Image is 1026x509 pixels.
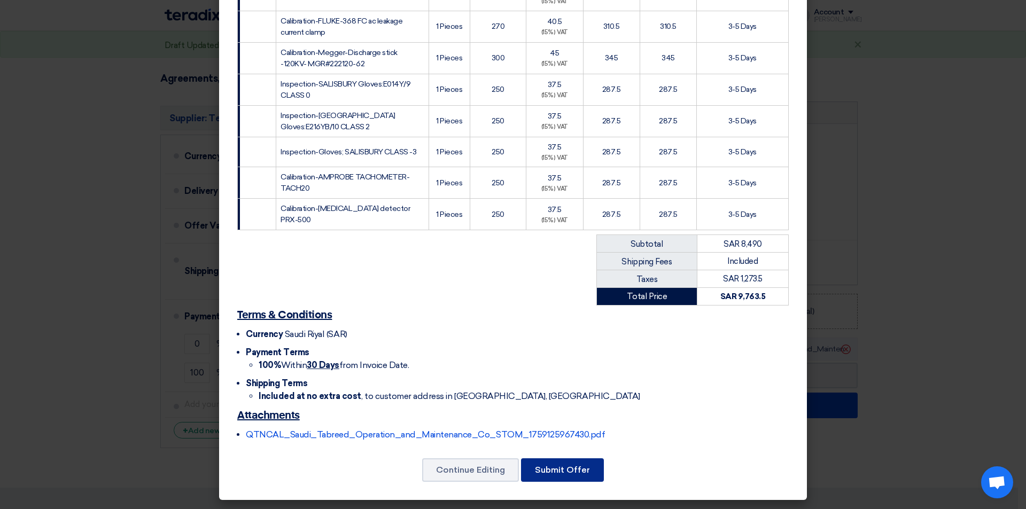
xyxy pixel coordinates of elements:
font: (15%) VAT [541,185,568,192]
font: (15%) VAT [541,123,568,130]
font: 100% [259,360,281,370]
font: 37.5 [548,80,562,89]
font: SAR 8,490 [724,239,762,249]
font: Inspection-Gloves; SALISBURY CLASS -3 [281,147,416,156]
font: SAR 9,763.5 [720,292,766,301]
font: 250 [492,147,504,156]
button: Continue Editing [422,458,519,482]
font: Included [727,256,758,266]
font: 287.5 [659,178,678,187]
font: Currency [246,329,283,339]
font: 30 Days [307,360,339,370]
font: 40.5 [547,17,562,26]
font: SAR 1,273.5 [723,274,763,284]
font: 345 [605,53,618,62]
font: (15%) VAT [541,29,568,36]
font: 37.5 [548,143,562,152]
font: 1 Pieces [436,116,462,126]
font: 250 [492,85,504,94]
font: 1 Pieces [436,210,462,219]
font: 287.5 [602,178,621,187]
font: , to customer address in [GEOGRAPHIC_DATA], [GEOGRAPHIC_DATA] [361,391,640,401]
font: 37.5 [548,205,562,214]
font: Shipping Fees [621,257,672,267]
font: Continue Editing [436,465,505,475]
font: Taxes [636,274,658,284]
font: Calibration-[MEDICAL_DATA] detector PRX-500 [281,204,410,224]
font: Calibration-Megger-Discharge stick -120KV- MGR#222120-62 [281,48,398,68]
font: 37.5 [548,174,562,183]
font: Inspection-[GEOGRAPHIC_DATA] Gloves:E216YB/10 CLASS 2 [281,111,395,131]
font: Included at no extra cost [259,391,361,401]
font: Shipping Terms [246,378,307,388]
font: 1 Pieces [436,147,462,156]
font: 1 Pieces [436,22,462,31]
font: 1 Pieces [436,53,462,62]
font: (15%) VAT [541,154,568,161]
font: Terms & Conditions [237,310,332,320]
font: 3-5 Days [728,53,757,62]
font: 45 [550,49,559,58]
font: (15%) VAT [541,92,568,99]
font: 1 Pieces [436,178,462,187]
font: 3-5 Days [728,178,757,187]
font: Attachments [237,410,300,421]
font: 3-5 Days [728,147,757,156]
font: Subtotal [631,239,663,249]
font: 287.5 [602,116,621,126]
font: 3-5 Days [728,22,757,31]
font: 287.5 [659,116,678,126]
font: 287.5 [659,85,678,94]
font: Payment Terms [246,347,309,357]
font: 3-5 Days [728,210,757,219]
font: 300 [492,53,505,62]
font: Total Price [627,292,667,301]
font: 287.5 [659,210,678,219]
font: Inspection-SALISBURY Gloves:E014Y/9 CLASS 0 [281,80,410,100]
font: Submit Offer [535,465,590,475]
font: 287.5 [602,85,621,94]
font: 345 [662,53,675,62]
font: (15%) VAT [541,60,568,67]
font: 37.5 [548,112,562,121]
font: 3-5 Days [728,116,757,126]
a: QTNCAL_Saudi_Tabreed_Operation_and_Maintenance_Co_STOM_1759125967430.pdf [246,429,605,440]
font: Calibration-FLUKE-368 FC ac leakage current clamp [281,17,402,37]
font: 287.5 [602,210,621,219]
div: Open chat [981,466,1013,498]
font: 3-5 Days [728,85,757,94]
font: 250 [492,178,504,187]
font: 270 [492,22,505,31]
font: 250 [492,210,504,219]
font: 310.5 [603,22,620,31]
font: Calibration-AMPROBE TACHOMETER-TACH20 [281,173,409,193]
font: 1 Pieces [436,85,462,94]
font: 287.5 [602,147,621,156]
font: 287.5 [659,147,678,156]
font: (15%) VAT [541,217,568,224]
font: Saudi Riyal (SAR) [285,329,347,339]
font: from Invoice Date. [339,360,409,370]
button: Submit Offer [521,458,604,482]
font: Within [281,360,307,370]
font: 310.5 [660,22,677,31]
font: 250 [492,116,504,126]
